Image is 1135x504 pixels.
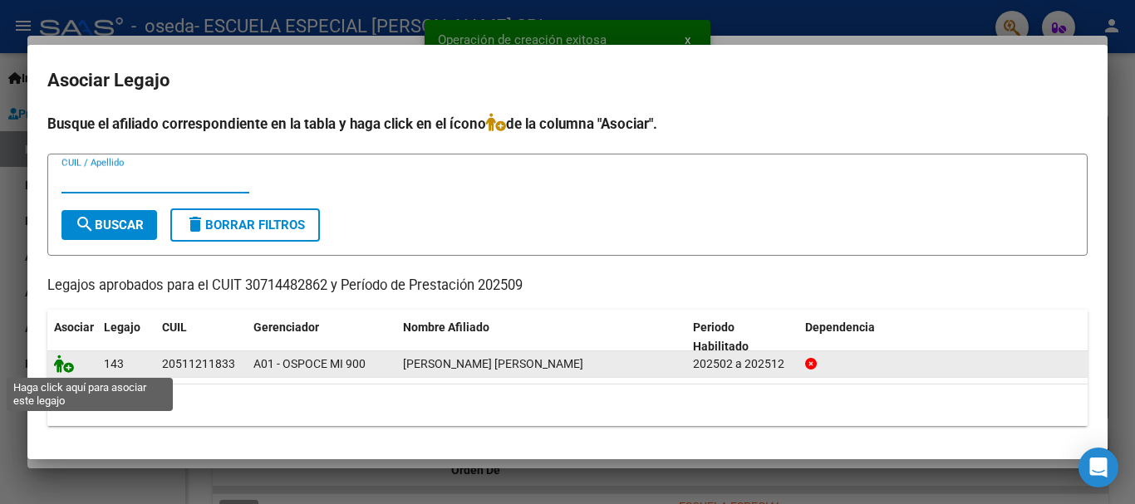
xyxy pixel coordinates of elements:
[104,321,140,334] span: Legajo
[396,310,686,365] datatable-header-cell: Nombre Afiliado
[61,210,157,240] button: Buscar
[693,355,792,374] div: 202502 a 202512
[104,357,124,370] span: 143
[54,321,94,334] span: Asociar
[162,355,235,374] div: 20511211833
[155,310,247,365] datatable-header-cell: CUIL
[75,214,95,234] mat-icon: search
[47,276,1088,296] p: Legajos aprobados para el CUIT 30714482862 y Período de Prestación 202509
[253,357,366,370] span: A01 - OSPOCE MI 900
[185,214,205,234] mat-icon: delete
[403,357,583,370] span: MARTINEZ ROMAN IVAN NAZARENO
[97,310,155,365] datatable-header-cell: Legajo
[247,310,396,365] datatable-header-cell: Gerenciador
[47,113,1088,135] h4: Busque el afiliado correspondiente en la tabla y haga click en el ícono de la columna "Asociar".
[47,310,97,365] datatable-header-cell: Asociar
[47,384,1088,426] div: 1 registros
[693,321,749,353] span: Periodo Habilitado
[1078,448,1118,487] div: Open Intercom Messenger
[47,65,1088,96] h2: Asociar Legajo
[185,218,305,232] span: Borrar Filtros
[798,310,1088,365] datatable-header-cell: Dependencia
[170,208,320,242] button: Borrar Filtros
[162,321,187,334] span: CUIL
[805,321,875,334] span: Dependencia
[686,310,798,365] datatable-header-cell: Periodo Habilitado
[253,321,319,334] span: Gerenciador
[75,218,144,232] span: Buscar
[403,321,489,334] span: Nombre Afiliado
